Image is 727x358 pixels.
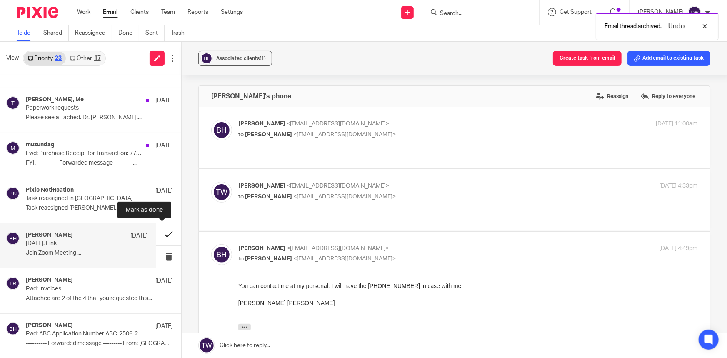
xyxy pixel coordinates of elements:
a: Trash [171,25,191,41]
p: [DATE] [155,187,173,195]
div: 17 [94,55,101,61]
span: <[EMAIL_ADDRESS][DOMAIN_NAME]> [287,245,389,251]
span: <[EMAIL_ADDRESS][DOMAIN_NAME]> [293,132,396,138]
span: (1) [260,56,266,61]
img: svg%3E [200,52,213,65]
p: [DATE]. Link [26,240,124,247]
p: Email thread archived. [605,22,662,30]
p: [DATE] [155,322,173,330]
a: To do [17,25,37,41]
span: to [238,194,244,200]
img: svg%3E [211,244,232,265]
a: Settings [221,8,243,16]
span: <[EMAIL_ADDRESS][DOMAIN_NAME]> [287,121,389,127]
h4: Pixie Notification [26,187,74,194]
button: Add email to existing task [627,51,710,66]
label: Reply to everyone [639,90,697,103]
img: svg%3E [6,322,20,335]
div: 23 [55,55,62,61]
p: Attached are 2 of the 4 that you requested this... [26,295,173,302]
a: Reports [187,8,208,16]
span: [PERSON_NAME] [238,121,285,127]
h4: [PERSON_NAME], Me [26,96,84,103]
p: [DATE] 11:00am [656,120,697,128]
p: Join Zoom Meeting ... [26,250,148,257]
img: svg%3E [6,232,20,245]
a: Clients [130,8,149,16]
span: View [6,54,19,63]
button: Undo [666,21,687,31]
p: ---------- Forwarded message --------- From: [GEOGRAPHIC_DATA]... [26,340,173,347]
a: Priority23 [24,52,66,65]
img: svg%3E [6,96,20,110]
h4: muzundag [26,141,55,148]
span: [PERSON_NAME] [238,245,285,251]
span: <[EMAIL_ADDRESS][DOMAIN_NAME]> [293,256,396,262]
h4: [PERSON_NAME] [26,277,73,284]
a: Reassigned [75,25,112,41]
button: Create task from email [553,51,622,66]
img: svg%3E [211,182,232,203]
span: <[EMAIL_ADDRESS][DOMAIN_NAME]> [287,183,389,189]
a: Shared [43,25,69,41]
img: svg%3E [6,141,20,155]
span: [PERSON_NAME] [245,132,292,138]
a: Email [103,8,118,16]
p: Task reassigned [PERSON_NAME]... [26,205,173,212]
img: Pixie [17,7,58,18]
p: Please see attached. Dr. [PERSON_NAME],... [26,114,173,121]
p: Task reassigned in [GEOGRAPHIC_DATA] [26,195,144,202]
span: Associated clients [216,56,266,61]
span: to [238,256,244,262]
img: svg%3E [211,120,232,140]
span: [PERSON_NAME] [245,194,292,200]
p: [DATE] [155,141,173,150]
img: svg%3E [6,277,20,290]
label: Reassign [594,90,630,103]
p: [DATE] 4:49pm [659,244,697,253]
p: Fwd: Invoices [26,285,144,293]
h4: [PERSON_NAME] [26,322,73,329]
img: svg%3E [6,187,20,200]
p: Paperwork requests [26,105,144,112]
p: Fwd: Purchase Receipt for Transaction: 778791013 [26,150,144,157]
a: Sent [145,25,165,41]
button: Associated clients(1) [198,51,272,66]
span: [PERSON_NAME] [238,183,285,189]
p: [DATE] [155,96,173,105]
span: [PERSON_NAME] [245,256,292,262]
p: [DATE] [130,232,148,240]
img: svg%3E [688,6,701,19]
a: Team [161,8,175,16]
p: [DATE] [155,277,173,285]
h4: [PERSON_NAME] [26,232,73,239]
a: Work [77,8,90,16]
span: to [238,132,244,138]
p: FYI. ---------- Forwarded message ---------... [26,160,173,167]
p: Fwd: ABC Application Number ABC-2506-25981 [26,330,144,338]
p: [DATE] 4:33pm [659,182,697,190]
a: Done [118,25,139,41]
span: <[EMAIL_ADDRESS][DOMAIN_NAME]> [293,194,396,200]
a: Other17 [66,52,105,65]
h4: [PERSON_NAME]'s phone [211,92,291,100]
